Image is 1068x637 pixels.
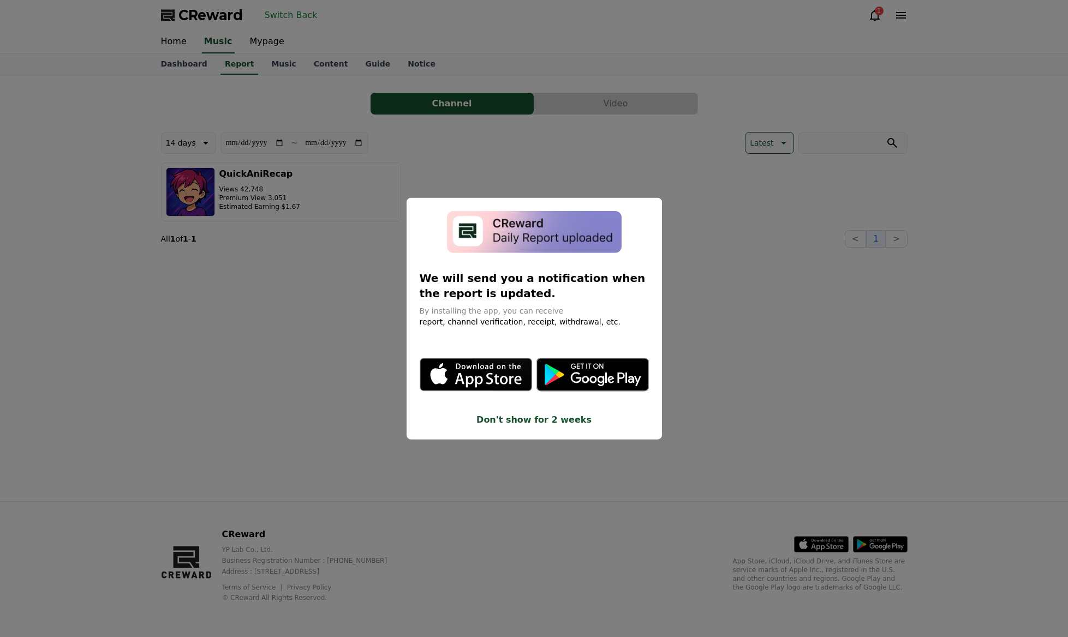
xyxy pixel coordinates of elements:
[407,198,662,440] div: modal
[420,270,649,301] p: We will send you a notification when the report is updated.
[420,413,649,426] button: Don't show for 2 weeks
[447,211,622,253] img: app-install-modal
[420,305,649,316] p: By installing the app, you can receive
[420,316,649,327] p: report, channel verification, receipt, withdrawal, etc.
